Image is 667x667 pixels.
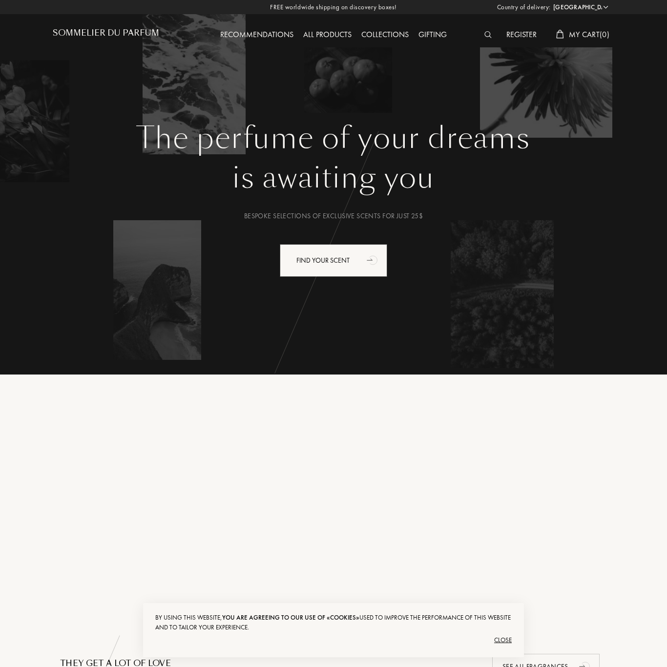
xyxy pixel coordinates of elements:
[484,31,492,38] img: search_icn_white.svg
[556,30,564,39] img: cart_white.svg
[272,244,395,277] a: Find your scentanimation
[414,29,452,40] a: Gifting
[356,29,414,40] a: Collections
[60,211,607,221] div: Bespoke selections of exclusive scents for just 25$
[298,29,356,42] div: All products
[280,244,387,277] div: Find your scent
[501,29,542,40] a: Register
[414,29,452,42] div: Gifting
[53,28,159,38] h1: Sommelier du Parfum
[497,2,551,12] span: Country of delivery:
[569,29,609,40] span: My Cart ( 0 )
[60,121,607,156] h1: The perfume of your dreams
[53,28,159,42] a: Sommelier du Parfum
[155,632,512,648] div: Close
[356,29,414,42] div: Collections
[215,29,298,40] a: Recommendations
[215,29,298,42] div: Recommendations
[60,156,607,200] div: is awaiting you
[298,29,356,40] a: All products
[155,613,512,632] div: By using this website, used to improve the performance of this website and to tailor your experie...
[363,250,383,270] div: animation
[222,613,359,622] span: you are agreeing to our use of «cookies»
[501,29,542,42] div: Register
